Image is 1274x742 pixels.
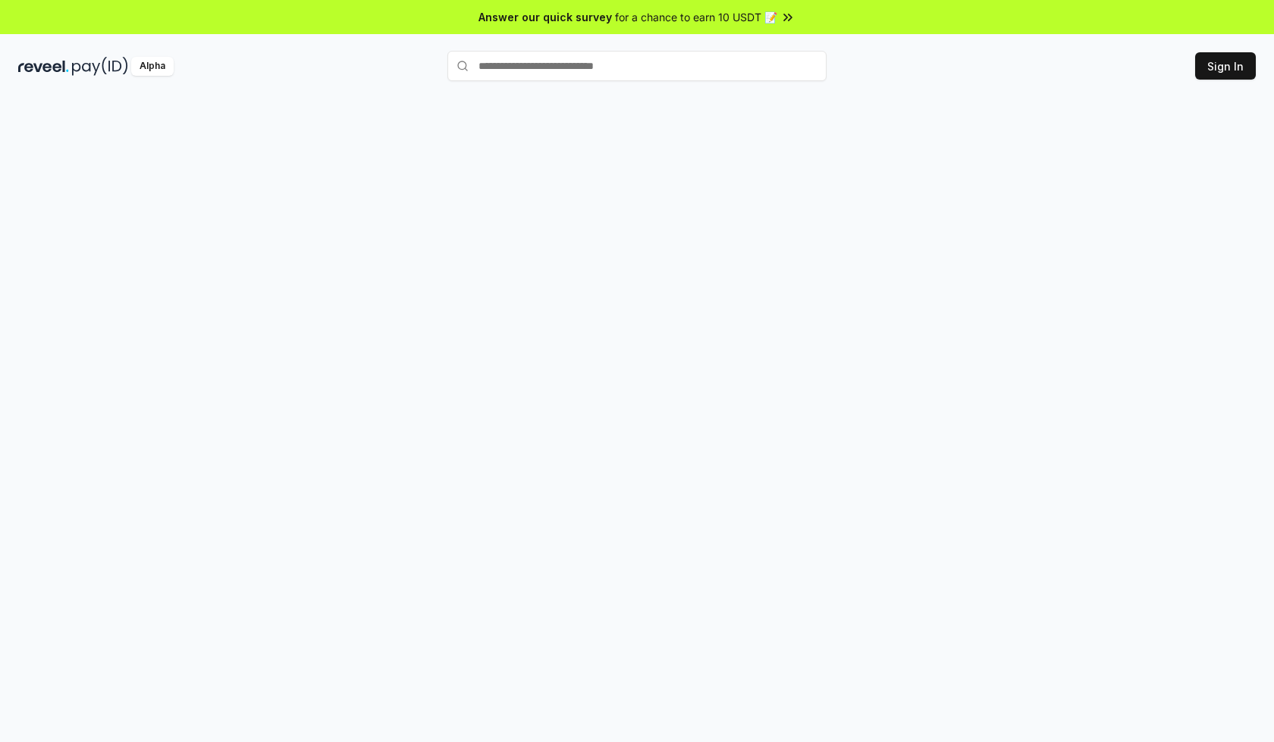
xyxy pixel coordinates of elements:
[1195,52,1256,80] button: Sign In
[479,9,612,25] span: Answer our quick survey
[72,57,128,76] img: pay_id
[18,57,69,76] img: reveel_dark
[615,9,777,25] span: for a chance to earn 10 USDT 📝
[131,57,174,76] div: Alpha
